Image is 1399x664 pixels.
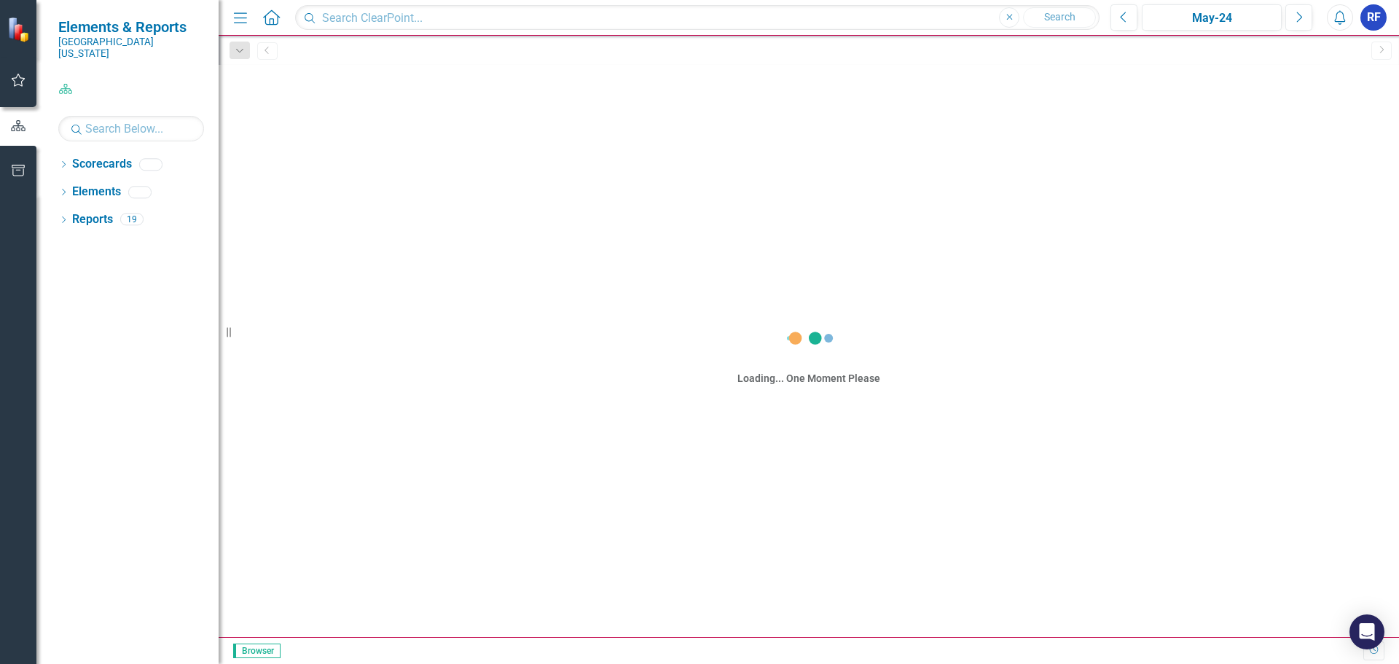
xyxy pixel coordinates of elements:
[1349,614,1384,649] div: Open Intercom Messenger
[72,184,121,200] a: Elements
[1147,9,1277,27] div: May-24
[295,5,1100,31] input: Search ClearPoint...
[58,116,204,141] input: Search Below...
[120,214,144,226] div: 19
[58,36,204,60] small: [GEOGRAPHIC_DATA][US_STATE]
[72,156,132,173] a: Scorecards
[7,17,33,42] img: ClearPoint Strategy
[72,211,113,228] a: Reports
[737,371,880,386] div: Loading... One Moment Please
[1142,4,1282,31] button: May-24
[58,18,204,36] span: Elements & Reports
[1360,4,1387,31] button: RF
[233,644,281,658] span: Browser
[1044,11,1075,23] span: Search
[1023,7,1096,28] button: Search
